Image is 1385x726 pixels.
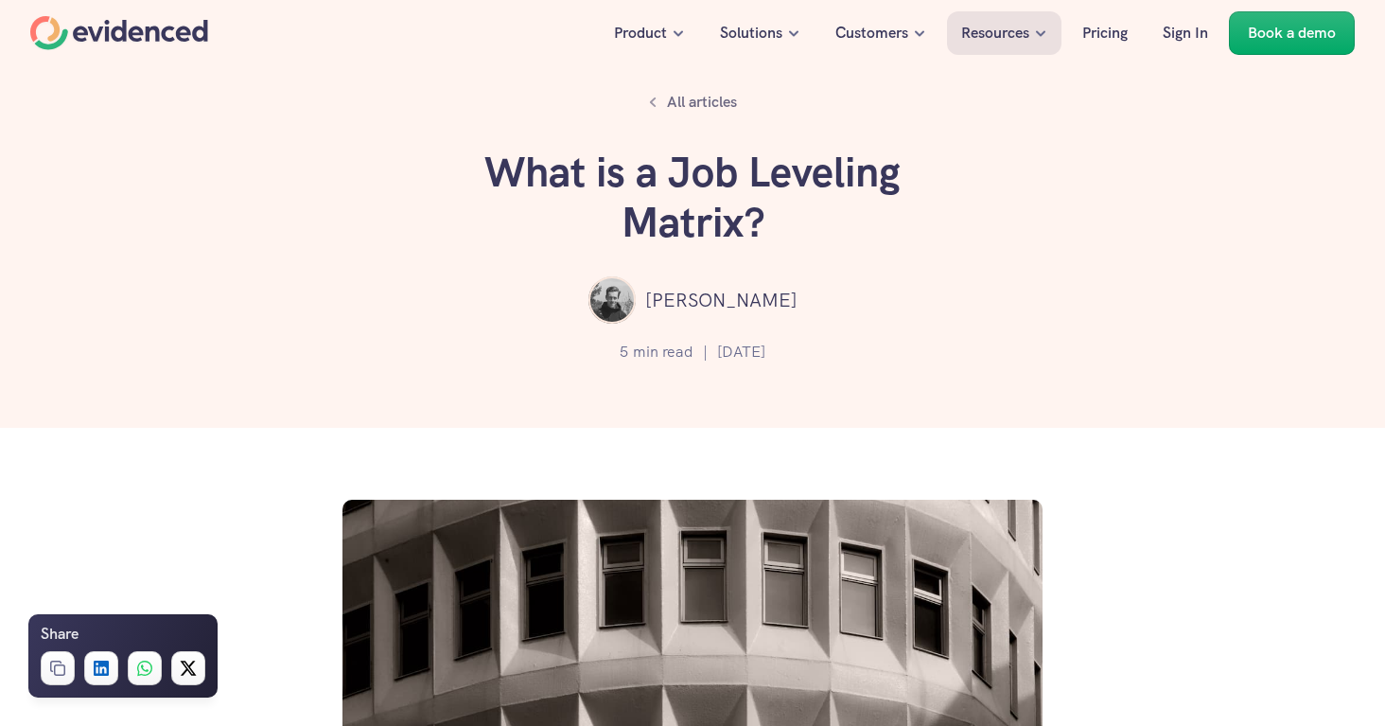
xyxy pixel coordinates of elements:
[620,340,628,364] p: 5
[30,16,208,50] a: Home
[614,21,667,45] p: Product
[1229,11,1355,55] a: Book a demo
[667,90,737,115] p: All articles
[645,285,798,315] p: [PERSON_NAME]
[41,622,79,646] h6: Share
[703,340,708,364] p: |
[1248,21,1336,45] p: Book a demo
[835,21,908,45] p: Customers
[1082,21,1128,45] p: Pricing
[409,148,976,248] h1: What is a Job Leveling Matrix?
[639,85,747,119] a: All articles
[717,340,765,364] p: [DATE]
[588,276,636,324] img: ""
[1148,11,1222,55] a: Sign In
[633,340,693,364] p: min read
[1163,21,1208,45] p: Sign In
[720,21,782,45] p: Solutions
[1068,11,1142,55] a: Pricing
[961,21,1029,45] p: Resources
